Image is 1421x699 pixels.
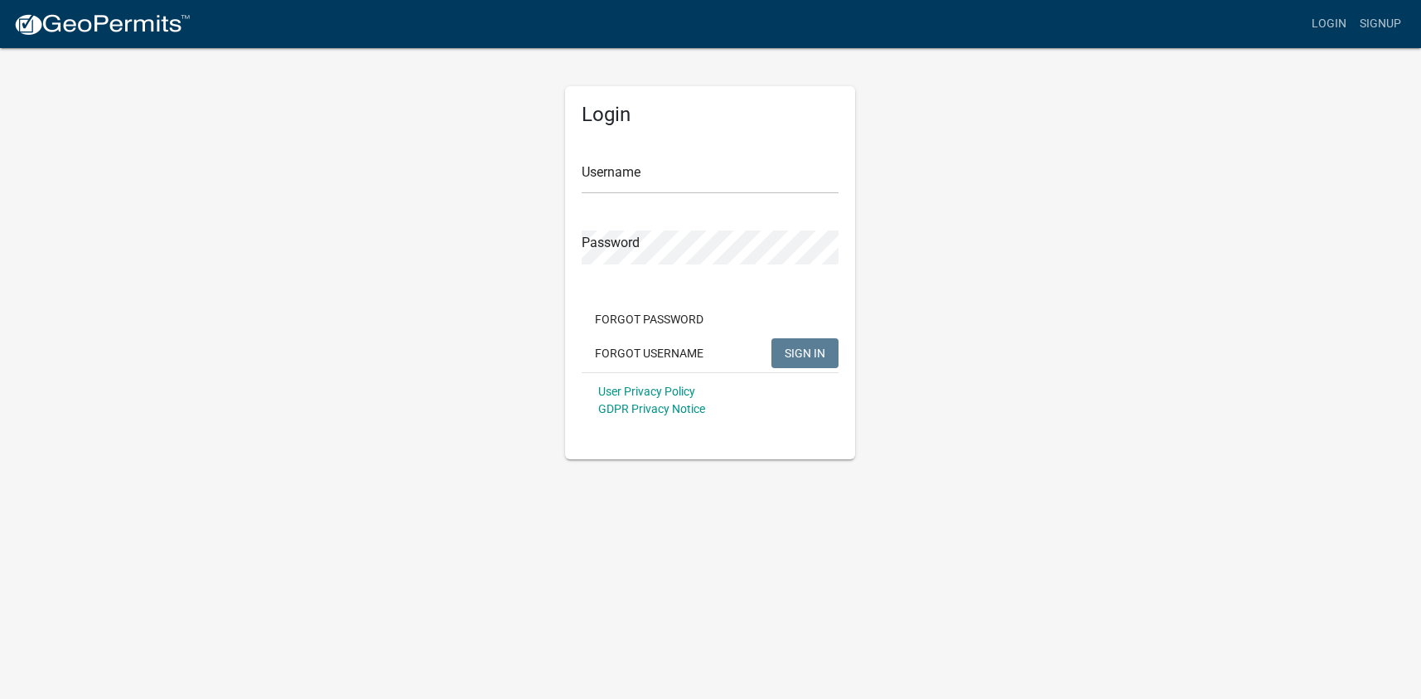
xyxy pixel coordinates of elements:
[582,304,717,334] button: Forgot Password
[598,402,705,415] a: GDPR Privacy Notice
[1353,8,1408,40] a: Signup
[582,338,717,368] button: Forgot Username
[785,346,825,359] span: SIGN IN
[771,338,839,368] button: SIGN IN
[582,103,839,127] h5: Login
[598,385,695,398] a: User Privacy Policy
[1305,8,1353,40] a: Login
